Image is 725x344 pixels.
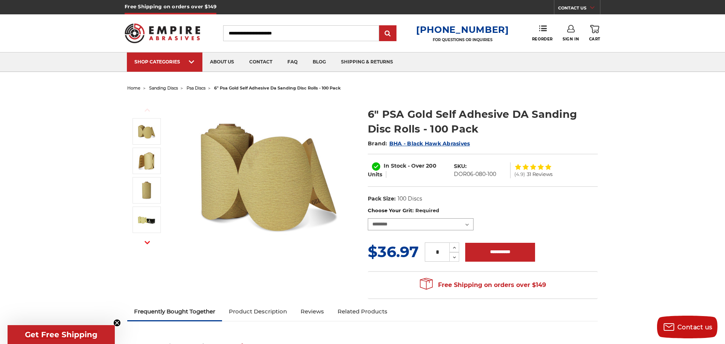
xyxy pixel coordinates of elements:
[657,316,717,338] button: Contact us
[532,25,553,41] a: Reorder
[420,278,546,293] span: Free Shipping on orders over $149
[416,24,509,35] a: [PHONE_NUMBER]
[454,162,467,170] dt: SKU:
[331,303,394,320] a: Related Products
[137,181,156,200] img: 6" Sticky Backed Sanding Discs
[305,52,333,72] a: blog
[426,162,437,169] span: 200
[125,19,200,48] img: Empire Abrasives
[294,303,331,320] a: Reviews
[389,140,470,147] a: BHA - Black Hawk Abrasives
[138,234,156,251] button: Next
[134,59,195,65] div: SHOP CATEGORIES
[8,325,115,344] div: Get Free ShippingClose teaser
[380,26,395,41] input: Submit
[558,4,600,14] a: CONTACT US
[242,52,280,72] a: contact
[137,210,156,229] img: Black Hawk Abrasives 6" Gold Sticky Back PSA Discs
[589,25,600,42] a: Cart
[333,52,401,72] a: shipping & returns
[368,171,382,178] span: Units
[222,303,294,320] a: Product Description
[187,85,205,91] a: psa discs
[563,37,579,42] span: Sign In
[532,37,553,42] span: Reorder
[677,324,713,331] span: Contact us
[416,37,509,42] p: FOR QUESTIONS OR INQUIRIES
[368,242,419,261] span: $36.97
[408,162,424,169] span: - Over
[202,52,242,72] a: about us
[113,319,121,327] button: Close teaser
[25,330,97,339] span: Get Free Shipping
[514,172,525,177] span: (4.9)
[137,122,156,141] img: 6" DA Sanding Discs on a Roll
[127,303,222,320] a: Frequently Bought Together
[368,195,396,203] dt: Pack Size:
[149,85,178,91] a: sanding discs
[454,170,496,178] dd: DOR06-080-100
[415,207,439,213] small: Required
[192,99,343,250] img: 6" DA Sanding Discs on a Roll
[280,52,305,72] a: faq
[127,85,140,91] a: home
[138,102,156,118] button: Previous
[368,107,598,136] h1: 6" PSA Gold Self Adhesive DA Sanding Disc Rolls - 100 Pack
[214,85,341,91] span: 6" psa gold self adhesive da sanding disc rolls - 100 pack
[527,172,552,177] span: 31 Reviews
[589,37,600,42] span: Cart
[137,151,156,170] img: 6" Roll of Gold PSA Discs
[398,195,422,203] dd: 100 Discs
[368,207,598,214] label: Choose Your Grit:
[368,140,387,147] span: Brand:
[384,162,406,169] span: In Stock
